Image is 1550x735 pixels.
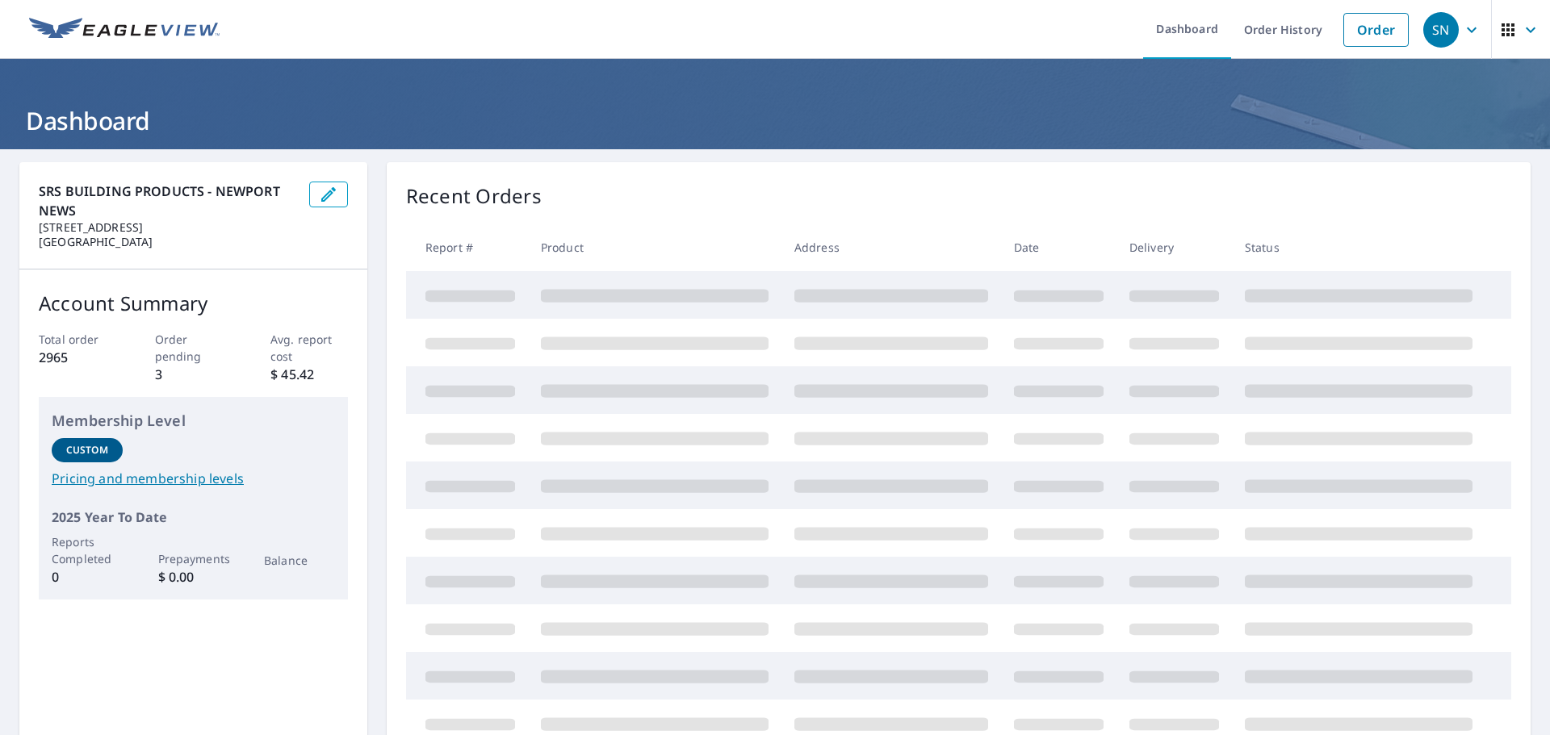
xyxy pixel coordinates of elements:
p: Order pending [155,331,232,365]
p: Balance [264,552,335,569]
p: Membership Level [52,410,335,432]
a: Pricing and membership levels [52,469,335,488]
th: Date [1001,223,1116,271]
p: 2965 [39,348,116,367]
th: Product [528,223,781,271]
p: [GEOGRAPHIC_DATA] [39,235,296,249]
p: Avg. report cost [270,331,348,365]
th: Delivery [1116,223,1232,271]
p: [STREET_ADDRESS] [39,220,296,235]
h1: Dashboard [19,104,1531,137]
p: Prepayments [158,550,229,567]
th: Address [781,223,1001,271]
th: Report # [406,223,528,271]
p: Recent Orders [406,182,542,211]
p: 3 [155,365,232,384]
p: Total order [39,331,116,348]
p: Custom [66,443,108,457]
img: EV Logo [29,18,220,42]
p: Account Summary [39,289,348,318]
p: $ 45.42 [270,365,348,384]
p: SRS BUILDING PRODUCTS - NEWPORT NEWS [39,182,296,220]
p: 0 [52,567,123,587]
p: Reports Completed [52,533,123,567]
div: SN [1423,12,1459,48]
th: Status [1232,223,1485,271]
p: $ 0.00 [158,567,229,587]
p: 2025 Year To Date [52,507,335,527]
a: Order [1343,13,1409,47]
